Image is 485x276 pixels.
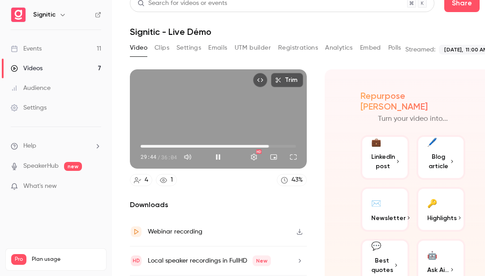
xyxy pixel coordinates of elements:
button: Embed [360,41,381,55]
button: UTM builder [235,41,271,55]
li: help-dropdown-opener [11,141,101,151]
button: Emails [208,41,227,55]
button: ✉️Newsletter [361,187,409,232]
span: Blog article [427,152,449,171]
div: Settings [11,103,47,112]
div: ✉️ [371,196,381,210]
button: Polls [388,41,401,55]
div: 29:44 [141,153,177,161]
h2: Downloads [130,200,307,210]
span: Ask Ai... [427,265,449,275]
span: What's new [23,182,57,191]
a: 1 [156,174,177,186]
p: Streamed: [405,45,435,54]
span: Highlights [427,213,457,223]
span: Help [23,141,36,151]
img: Signitic [11,8,26,22]
button: Clips [155,41,169,55]
span: Plan usage [32,256,101,263]
button: Settings [176,41,201,55]
div: 🖊️ [427,136,437,149]
button: Embed video [253,73,267,87]
button: Mute [179,148,197,166]
div: 43 % [292,175,303,185]
div: Webinar recording [148,226,202,237]
div: 4 [145,175,148,185]
button: Settings [245,148,263,166]
span: New [253,255,271,266]
span: Newsletter [371,213,406,223]
div: HD [256,149,262,154]
iframe: Noticeable Trigger [90,183,101,191]
div: 1 [171,175,173,185]
span: [DATE], [444,46,463,54]
button: 🖊️Blog article [416,135,465,180]
p: Turn your video into... [378,114,448,124]
div: Videos [11,64,43,73]
h6: Signitic [33,10,56,19]
button: Pause [209,148,227,166]
div: Audience [11,84,51,93]
span: Best quotes [371,256,393,275]
a: 43% [277,174,307,186]
a: 4 [130,174,152,186]
div: Events [11,44,42,53]
button: 💼LinkedIn post [361,135,409,180]
span: LinkedIn post [371,152,395,171]
button: Trim [271,73,303,87]
a: SpeakerHub [23,161,59,171]
button: Turn on miniplayer [265,148,283,166]
button: Video [130,41,147,55]
div: 💼 [371,136,381,149]
button: Full screen [284,148,302,166]
div: 🤖 [427,248,437,262]
div: 🔑 [427,196,437,210]
button: Analytics [325,41,353,55]
span: 36:04 [161,153,177,161]
button: Registrations [278,41,318,55]
span: Pro [11,254,26,265]
span: / [157,153,160,161]
div: 💬 [371,240,381,252]
span: 29:44 [141,153,156,161]
button: 🔑Highlights [416,187,465,232]
div: Local speaker recordings in FullHD [148,255,271,266]
span: new [64,162,82,171]
h2: Repurpose [PERSON_NAME] [361,90,466,112]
